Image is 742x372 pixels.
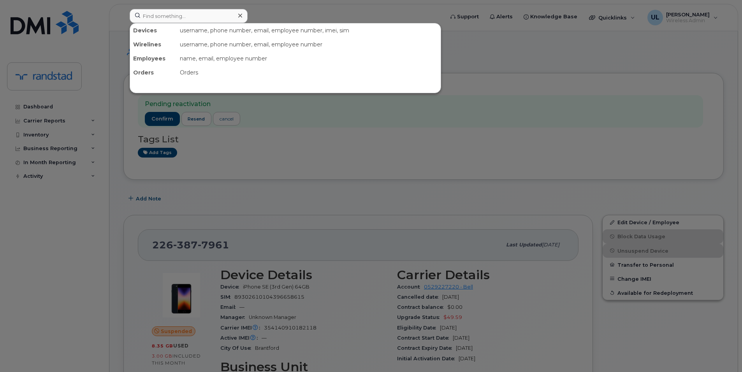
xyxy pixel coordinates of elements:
[130,37,177,51] div: Wirelines
[130,66,177,80] div: Orders
[177,66,441,80] div: Orders
[130,51,177,66] div: Employees
[130,23,177,37] div: Devices
[177,51,441,66] div: name, email, employee number
[177,23,441,37] div: username, phone number, email, employee number, imei, sim
[177,37,441,51] div: username, phone number, email, employee number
